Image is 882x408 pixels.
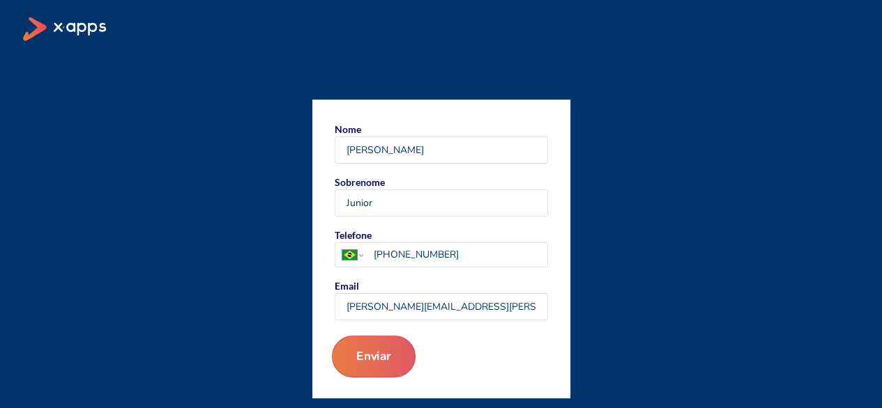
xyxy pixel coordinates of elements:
[335,122,548,164] label: Nome
[335,294,547,320] input: Email
[335,278,548,320] label: Email
[373,247,547,262] input: TelefonePhone number country
[335,175,548,217] label: Sobrenome
[335,228,548,267] label: Telefone
[335,190,547,216] input: Sobrenome
[335,137,547,163] input: Nome
[331,336,415,377] button: Enviar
